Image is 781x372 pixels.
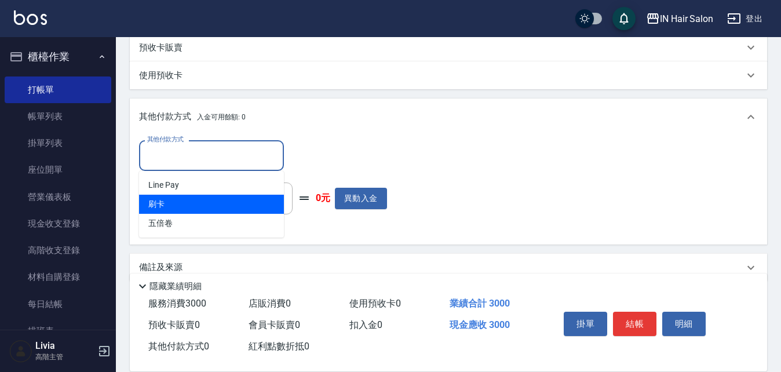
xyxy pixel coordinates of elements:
span: 使用預收卡 0 [349,298,401,309]
label: 其他付款方式 [147,135,184,144]
span: 預收卡販賣 0 [148,319,200,330]
a: 現金收支登錄 [5,210,111,237]
span: 服務消費 3000 [148,298,206,309]
span: 五倍卷 [139,214,284,233]
p: 使用預收卡 [139,70,183,82]
span: 刷卡 [139,195,284,214]
h5: Livia [35,340,94,352]
div: 其他付款方式入金可用餘額: 0 [130,99,767,136]
p: 備註及來源 [139,261,183,273]
p: 其他付款方式 [139,111,246,123]
a: 高階收支登錄 [5,237,111,264]
span: Line Pay [139,176,284,195]
a: 排班表 [5,318,111,344]
strong: 0元 [316,192,330,205]
span: 其他付款方式 0 [148,341,209,352]
button: 登出 [722,8,767,30]
a: 材料自購登錄 [5,264,111,290]
div: 預收卡販賣 [130,34,767,61]
img: Person [9,340,32,363]
a: 每日結帳 [5,291,111,318]
p: 隱藏業績明細 [149,280,202,293]
div: IN Hair Salon [660,12,713,26]
span: 會員卡販賣 0 [249,319,300,330]
span: 紅利點數折抵 0 [249,341,309,352]
span: 店販消費 0 [249,298,291,309]
button: save [612,7,636,30]
span: 業績合計 3000 [450,298,510,309]
a: 營業儀表板 [5,184,111,210]
a: 帳單列表 [5,103,111,130]
p: 預收卡販賣 [139,42,183,54]
span: 扣入金 0 [349,319,382,330]
a: 掛單列表 [5,130,111,156]
span: 現金應收 3000 [450,319,510,330]
button: 櫃檯作業 [5,42,111,72]
div: 備註及來源 [130,254,767,282]
button: IN Hair Salon [641,7,718,31]
span: 入金可用餘額: 0 [197,113,246,121]
img: Logo [14,10,47,25]
button: 結帳 [613,312,656,336]
button: 掛單 [564,312,607,336]
button: 明細 [662,312,706,336]
div: 使用預收卡 [130,61,767,89]
p: 高階主管 [35,352,94,362]
a: 座位開單 [5,156,111,183]
button: 異動入金 [335,188,387,209]
a: 打帳單 [5,76,111,103]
